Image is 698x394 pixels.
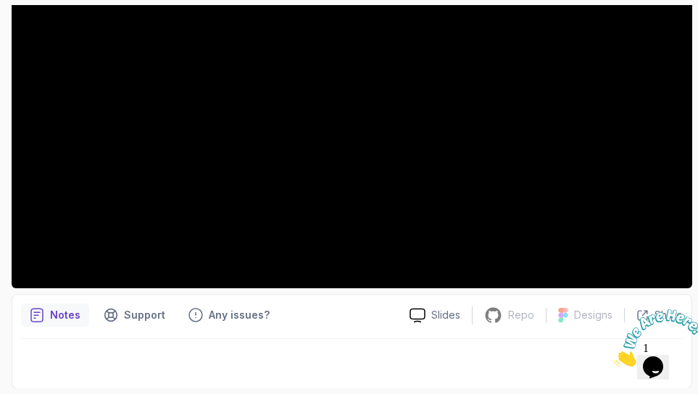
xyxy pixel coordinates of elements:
iframe: chat widget [608,303,698,372]
img: Chat attention grabber [6,6,96,63]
